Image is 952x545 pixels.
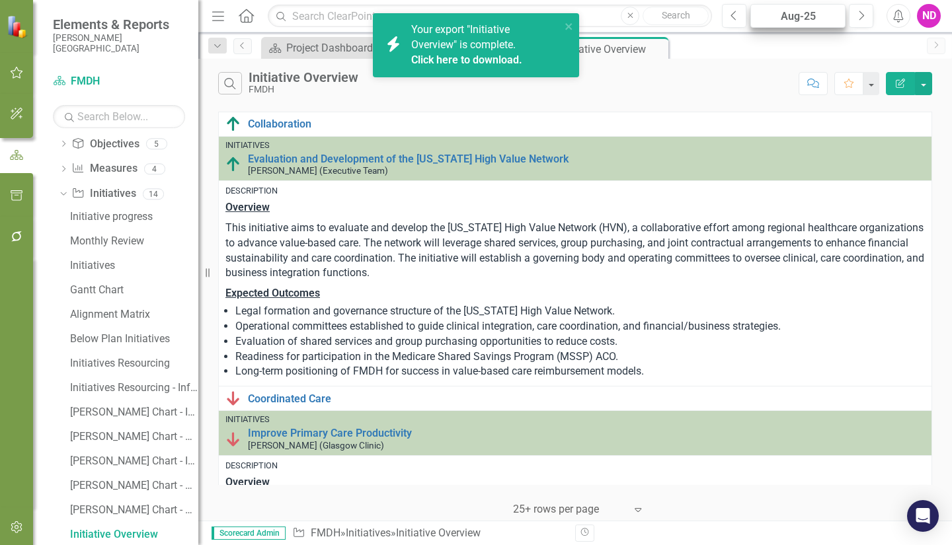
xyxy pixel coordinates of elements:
[71,186,136,201] a: Initiatives
[219,112,932,136] td: Double-Click to Edit Right Click for Context Menu
[225,287,320,299] strong: Expected Outcomes
[70,211,198,223] div: Initiative progress
[67,279,198,301] a: Gantt Chart
[248,427,925,439] a: Improve Primary Care Productivity
[70,260,198,272] div: Initiatives
[565,18,574,34] button: close
[219,411,932,455] td: Double-Click to Edit Right Click for Context Menu
[249,70,358,85] div: Initiative Overview
[219,180,932,386] td: Double-Click to Edit
[225,185,925,197] div: Description
[67,304,198,325] a: Alignment Matrix
[225,431,241,447] img: Below Plan
[248,393,925,405] a: Coordinated Care
[755,9,841,24] div: Aug-25
[411,23,557,68] span: Your export "Initiative Overview" is complete.
[67,426,198,447] a: [PERSON_NAME] Chart - Marketing
[225,476,270,488] span: Overview
[144,163,165,174] div: 4
[225,201,270,213] strong: Overview
[70,333,198,345] div: Below Plan Initiatives
[907,500,939,532] div: Open Intercom Messenger
[225,218,925,283] p: This initiative aims to evaluate and develop the [US_STATE] High Value Network (HVN), a collabora...
[917,4,941,28] button: ND
[235,304,925,319] li: Legal formation and governance structure of the [US_STATE] High Value Network.
[53,17,185,32] span: Elements & Reports
[70,504,198,516] div: [PERSON_NAME] Chart - Revenue Cycle
[346,527,391,539] a: Initiatives
[225,460,925,472] div: Description
[286,40,390,56] div: Project Dashboard
[249,85,358,94] div: FMDH
[71,137,139,152] a: Objectives
[70,455,198,467] div: [PERSON_NAME] Chart - Information Services
[7,15,30,38] img: ClearPoint Strategy
[248,153,925,165] a: Evaluation and Development of the [US_STATE] High Value Network
[411,54,522,66] a: Click here to download.
[67,499,198,521] a: [PERSON_NAME] Chart - Revenue Cycle
[67,475,198,496] a: [PERSON_NAME] Chart - Quality
[292,526,565,541] div: » »
[71,161,137,176] a: Measures
[143,188,164,200] div: 14
[225,390,241,406] img: Below Plan
[235,364,925,379] li: Long-term positioning of FMDH for success in value-based care reimbursement models.
[67,451,198,472] a: [PERSON_NAME] Chart - Information Services
[225,141,925,150] div: Initiatives
[212,527,286,540] span: Scorecard Admin
[662,10,690,20] span: Search
[235,334,925,349] li: Evaluation of shared services and group purchasing opportunities to reduce costs.
[70,528,198,540] div: Initiative Overview
[67,524,198,545] a: Initiative Overview
[750,4,846,28] button: Aug-25
[248,166,388,176] small: [PERSON_NAME] (Executive Team)
[53,74,185,89] a: FMDH
[225,116,241,132] img: Above Target
[643,7,709,25] button: Search
[219,136,932,180] td: Double-Click to Edit Right Click for Context Menu
[225,415,925,424] div: Initiatives
[67,206,198,227] a: Initiative progress
[248,118,925,130] a: Collaboration
[67,231,198,252] a: Monthly Review
[70,406,198,418] div: [PERSON_NAME] Chart - Informatics
[225,157,241,172] img: Above Target
[67,402,198,423] a: [PERSON_NAME] Chart - Informatics
[561,41,665,57] div: Initiative Overview
[268,5,712,28] input: Search ClearPoint...
[235,349,925,365] li: Readiness for participation in the Medicare Shared Savings Program (MSSP) ACO.
[53,105,185,128] input: Search Below...
[70,480,198,491] div: [PERSON_NAME] Chart - Quality
[67,377,198,398] a: Initiatives Resourcing - Informatics
[53,32,185,54] small: [PERSON_NAME][GEOGRAPHIC_DATA]
[70,284,198,296] div: Gantt Chart
[70,357,198,369] div: Initiatives Resourcing
[146,138,167,149] div: 5
[70,235,198,247] div: Monthly Review
[396,527,481,539] div: Initiative Overview
[67,328,198,349] a: Below Plan Initiatives
[311,527,340,539] a: FMDH
[70,431,198,443] div: [PERSON_NAME] Chart - Marketing
[219,386,932,411] td: Double-Click to Edit Right Click for Context Menu
[248,441,384,451] small: [PERSON_NAME] (Glasgow Clinic)
[70,382,198,394] div: Initiatives Resourcing - Informatics
[70,309,198,320] div: Alignment Matrix
[264,40,390,56] a: Project Dashboard
[67,255,198,276] a: Initiatives
[67,353,198,374] a: Initiatives Resourcing
[235,319,925,334] li: Operational committees established to guide clinical integration, care coordination, and financia...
